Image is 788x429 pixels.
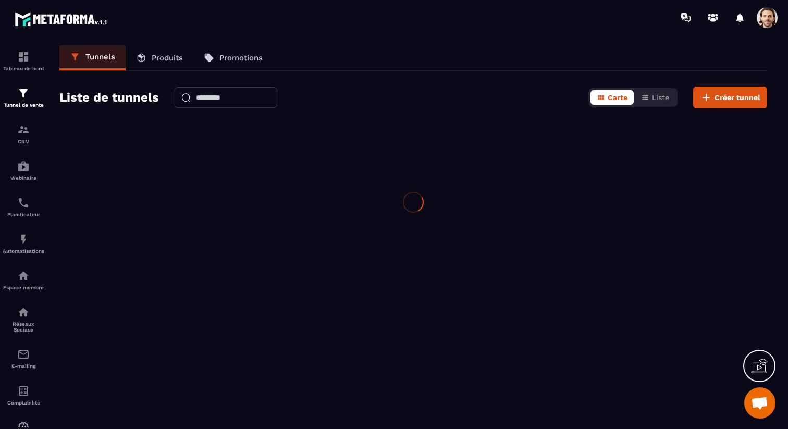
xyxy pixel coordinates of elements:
p: Produits [152,53,183,63]
img: automations [17,269,30,282]
img: formation [17,87,30,100]
a: Tunnels [59,45,126,70]
a: emailemailE-mailing [3,340,44,377]
a: formationformationTunnel de vente [3,79,44,116]
img: automations [17,233,30,246]
a: Ouvrir le chat [744,387,775,419]
p: Tunnel de vente [3,102,44,108]
img: automations [17,160,30,173]
img: logo [15,9,108,28]
a: formationformationCRM [3,116,44,152]
a: automationsautomationsEspace membre [3,262,44,298]
p: Réseaux Sociaux [3,321,44,333]
a: automationsautomationsAutomatisations [3,225,44,262]
p: Promotions [219,53,263,63]
p: E-mailing [3,363,44,369]
img: formation [17,124,30,136]
button: Liste [635,90,675,105]
a: automationsautomationsWebinaire [3,152,44,189]
button: Carte [590,90,634,105]
span: Carte [608,93,627,102]
a: schedulerschedulerPlanificateur [3,189,44,225]
a: Promotions [193,45,273,70]
img: email [17,348,30,361]
p: Automatisations [3,248,44,254]
img: accountant [17,385,30,397]
a: accountantaccountantComptabilité [3,377,44,413]
p: Planificateur [3,212,44,217]
a: Produits [126,45,193,70]
img: formation [17,51,30,63]
span: Liste [652,93,669,102]
p: Tableau de bord [3,66,44,71]
p: Tunnels [85,52,115,62]
a: formationformationTableau de bord [3,43,44,79]
span: Créer tunnel [715,92,760,103]
button: Créer tunnel [693,87,767,108]
img: scheduler [17,197,30,209]
p: Webinaire [3,175,44,181]
p: Espace membre [3,285,44,290]
p: Comptabilité [3,400,44,406]
p: CRM [3,139,44,144]
img: social-network [17,306,30,318]
a: social-networksocial-networkRéseaux Sociaux [3,298,44,340]
h2: Liste de tunnels [59,87,159,108]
